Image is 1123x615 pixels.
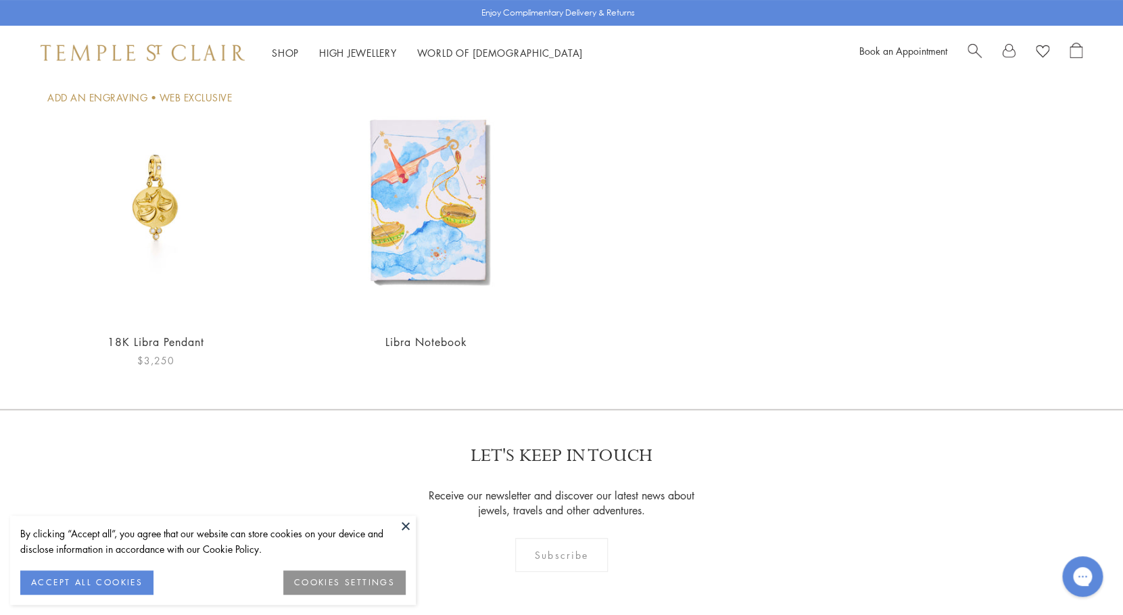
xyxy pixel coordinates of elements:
span: $3,250 [137,353,174,368]
a: 18K Libra Pendant [107,335,204,349]
div: Subscribe [515,538,608,572]
a: Libra Notebook [385,335,467,349]
button: ACCEPT ALL COOKIES [20,570,153,595]
a: View Wishlist [1036,43,1049,63]
a: Search [967,43,982,63]
a: Open Shopping Bag [1070,43,1082,63]
button: COOKIES SETTINGS [283,570,406,595]
iframe: Gorgias live chat messenger [1055,551,1109,601]
img: Libra Notebook [304,77,548,320]
img: 18K Libra Pendant [34,77,277,320]
a: ShopShop [272,46,299,59]
p: Receive our newsletter and discover our latest news about jewels, travels and other adventures. [425,488,698,518]
a: World of [DEMOGRAPHIC_DATA]World of [DEMOGRAPHIC_DATA] [417,46,583,59]
img: Temple St. Clair [41,45,245,61]
a: Book an Appointment [859,44,947,57]
nav: Main navigation [272,45,583,62]
p: LET'S KEEP IN TOUCH [471,444,652,468]
div: By clicking “Accept all”, you agree that our website can store cookies on your device and disclos... [20,526,406,557]
a: High JewelleryHigh Jewellery [319,46,397,59]
div: Add An Engraving • Web Exclusive [47,91,232,105]
p: Enjoy Complimentary Delivery & Returns [481,6,635,20]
